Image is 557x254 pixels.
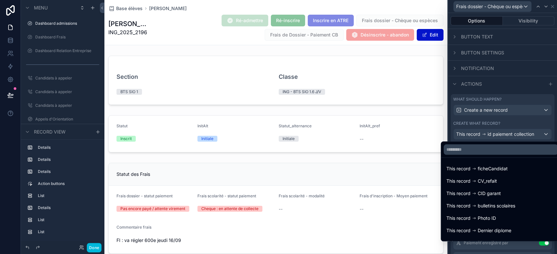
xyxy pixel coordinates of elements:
label: Dashboard Frais [35,35,97,40]
span: This record [446,227,471,234]
span: This record [446,239,471,247]
label: Candidats à appeler [35,103,97,108]
button: Edit [417,29,443,41]
a: [PERSON_NAME] [149,5,187,12]
span: ING_2025_2196 [108,28,147,36]
span: Piece ID [478,239,495,247]
label: Candidats à appeler [35,76,97,81]
label: Dashboard admissions [35,21,97,26]
label: Details [38,157,95,162]
span: Dernier diplome [478,227,511,234]
label: Details [38,205,95,210]
label: Details [38,169,95,174]
label: List [38,229,95,234]
span: Base élèves [116,5,143,12]
span: CV_refait [478,177,497,185]
span: This record [446,165,471,173]
span: This record [446,202,471,210]
button: Done [87,243,101,252]
label: Dashboard Relation Entreprise [35,48,97,53]
span: This record [446,214,471,222]
label: List [38,193,95,198]
span: ficheCandidat [478,165,508,173]
label: Candidats à appeler [35,89,97,94]
span: Photo ID [478,214,496,222]
label: Details [38,145,95,150]
a: Base élèves [108,5,143,12]
span: This record [446,190,471,197]
h1: [PERSON_NAME] [108,19,147,28]
span: This record [446,177,471,185]
label: Appels d'Orientation [35,117,97,122]
label: Action buttons [38,181,95,186]
span: Menu [34,5,48,11]
div: scrollable content [21,139,104,241]
span: bulletins scolaires [478,202,515,210]
span: CID garant [478,190,501,197]
span: Record view [34,129,66,135]
label: List [38,217,95,222]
